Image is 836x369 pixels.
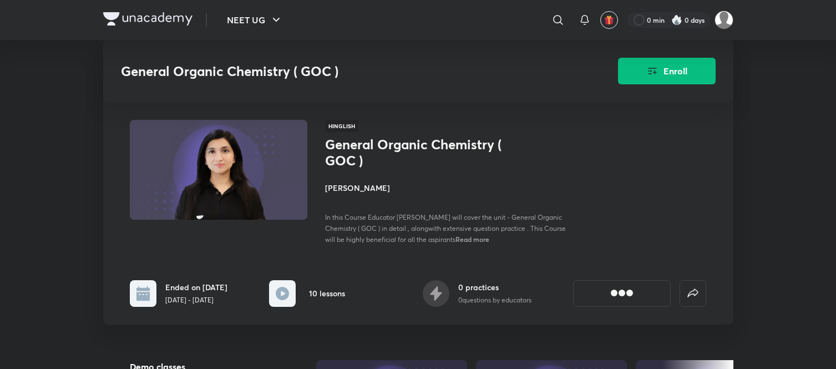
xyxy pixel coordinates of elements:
button: NEET UG [220,9,290,31]
img: Company Logo [103,12,192,26]
h6: Ended on [DATE] [165,281,227,293]
h6: 0 practices [458,281,531,293]
span: In this Course Educator [PERSON_NAME] will cover the unit - General Organic Chemistry ( GOC ) in ... [325,213,566,244]
button: false [680,280,706,307]
h4: [PERSON_NAME] [325,182,574,194]
span: Read more [455,235,489,244]
button: avatar [600,11,618,29]
span: Hinglish [325,120,358,132]
button: [object Object] [573,280,671,307]
button: Enroll [618,58,716,84]
a: Company Logo [103,12,192,28]
img: avatar [604,15,614,25]
img: Thumbnail [128,119,308,221]
h3: General Organic Chemistry ( GOC ) [121,63,555,79]
img: streak [671,14,682,26]
h1: General Organic Chemistry ( GOC ) [325,137,506,169]
img: Amisha Rani [715,11,733,29]
h6: 10 lessons [309,287,345,299]
p: [DATE] - [DATE] [165,295,227,305]
p: 0 questions by educators [458,295,531,305]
